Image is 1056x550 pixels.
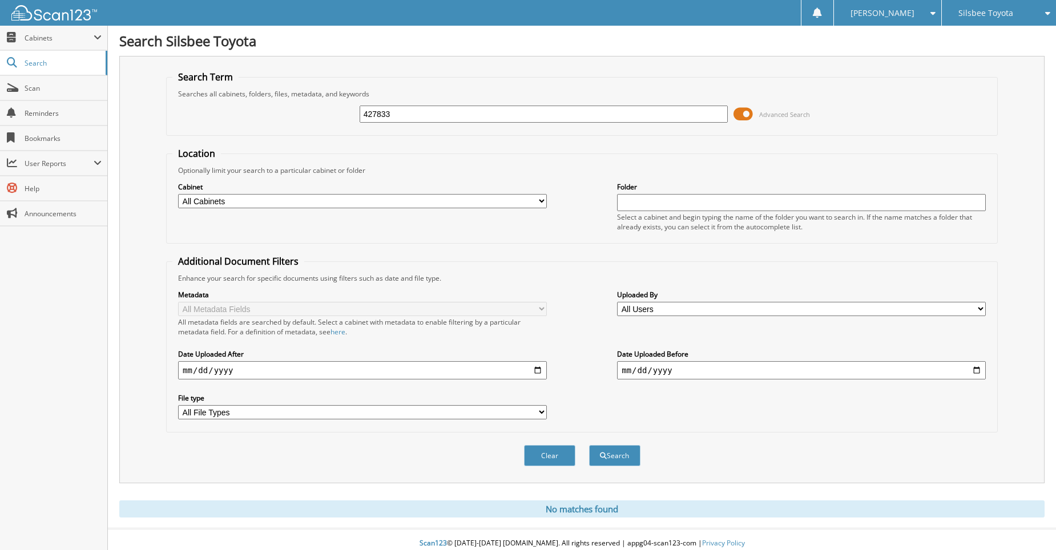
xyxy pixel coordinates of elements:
[172,147,221,160] legend: Location
[702,538,745,548] a: Privacy Policy
[172,89,991,99] div: Searches all cabinets, folders, files, metadata, and keywords
[172,255,304,268] legend: Additional Document Filters
[617,212,986,232] div: Select a cabinet and begin typing the name of the folder you want to search in. If the name match...
[11,5,97,21] img: scan123-logo-white.svg
[330,327,345,337] a: here
[759,110,810,119] span: Advanced Search
[617,182,986,192] label: Folder
[617,290,986,300] label: Uploaded By
[178,361,547,379] input: start
[172,165,991,175] div: Optionally limit your search to a particular cabinet or folder
[25,159,94,168] span: User Reports
[524,445,575,466] button: Clear
[617,361,986,379] input: end
[25,83,102,93] span: Scan
[119,31,1045,50] h1: Search Silsbee Toyota
[617,349,986,359] label: Date Uploaded Before
[25,209,102,219] span: Announcements
[119,500,1045,517] div: No matches found
[851,10,914,17] span: [PERSON_NAME]
[172,71,239,83] legend: Search Term
[25,184,102,193] span: Help
[25,108,102,118] span: Reminders
[25,58,100,68] span: Search
[589,445,640,466] button: Search
[178,290,547,300] label: Metadata
[178,393,547,403] label: File type
[178,349,547,359] label: Date Uploaded After
[420,538,447,548] span: Scan123
[25,134,102,143] span: Bookmarks
[958,10,1013,17] span: Silsbee Toyota
[172,273,991,283] div: Enhance your search for specific documents using filters such as date and file type.
[178,182,547,192] label: Cabinet
[25,33,94,43] span: Cabinets
[178,317,547,337] div: All metadata fields are searched by default. Select a cabinet with metadata to enable filtering b...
